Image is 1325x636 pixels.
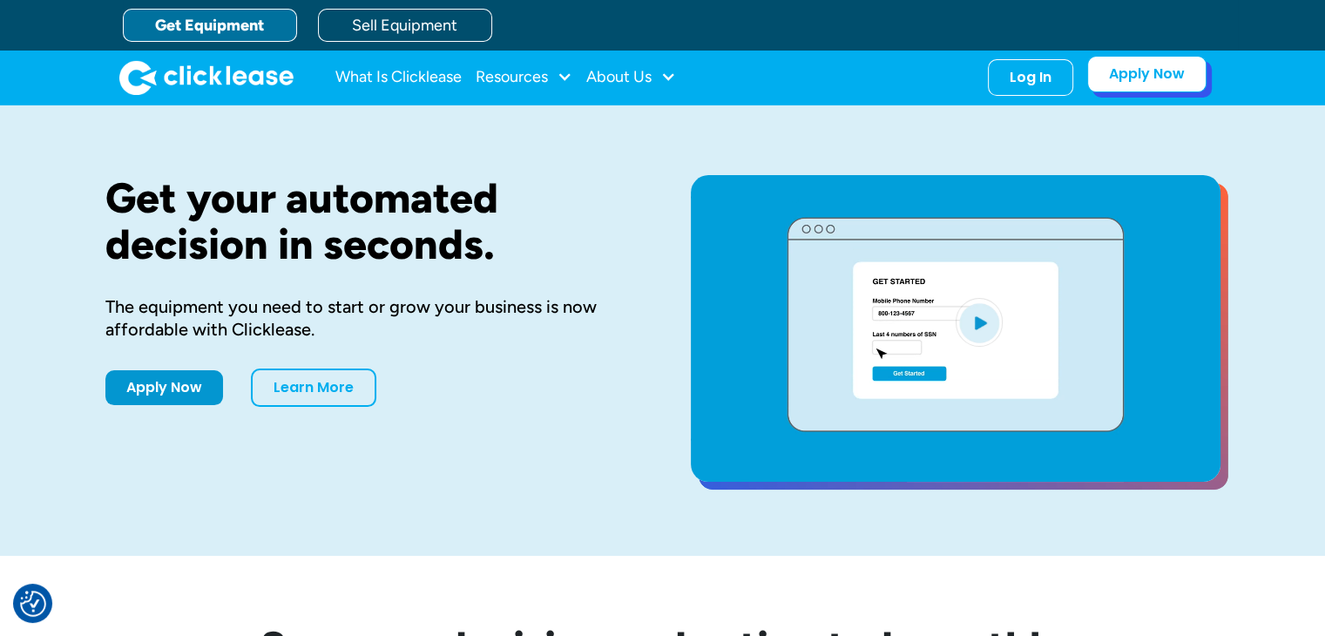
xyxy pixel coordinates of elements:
[586,60,676,95] div: About Us
[1010,69,1051,86] div: Log In
[318,9,492,42] a: Sell Equipment
[476,60,572,95] div: Resources
[123,9,297,42] a: Get Equipment
[20,591,46,617] img: Revisit consent button
[335,60,462,95] a: What Is Clicklease
[119,60,294,95] img: Clicklease logo
[20,591,46,617] button: Consent Preferences
[956,298,1003,347] img: Blue play button logo on a light blue circular background
[105,370,223,405] a: Apply Now
[1087,56,1207,92] a: Apply Now
[251,369,376,407] a: Learn More
[105,175,635,267] h1: Get your automated decision in seconds.
[105,295,635,341] div: The equipment you need to start or grow your business is now affordable with Clicklease.
[119,60,294,95] a: home
[691,175,1220,482] a: open lightbox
